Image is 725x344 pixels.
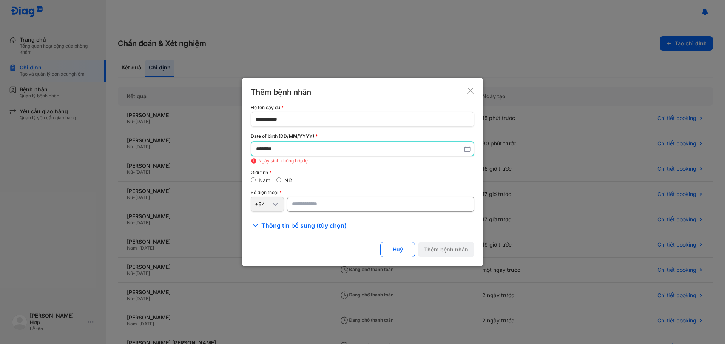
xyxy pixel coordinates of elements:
div: Date of birth (DD/MM/YYYY) [251,133,474,140]
div: Thêm bệnh nhân [251,87,311,97]
div: Giới tính [251,170,474,175]
div: +84 [255,201,271,208]
span: Thông tin bổ sung (tùy chọn) [261,221,347,230]
button: Thêm bệnh nhân [418,242,474,257]
div: Ngày sinh không hợp lệ [251,158,474,164]
button: Huỷ [380,242,415,257]
div: Số điện thoại [251,190,474,195]
label: Nữ [284,177,292,184]
label: Nam [259,177,270,184]
div: Họ tên đầy đủ [251,105,474,110]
